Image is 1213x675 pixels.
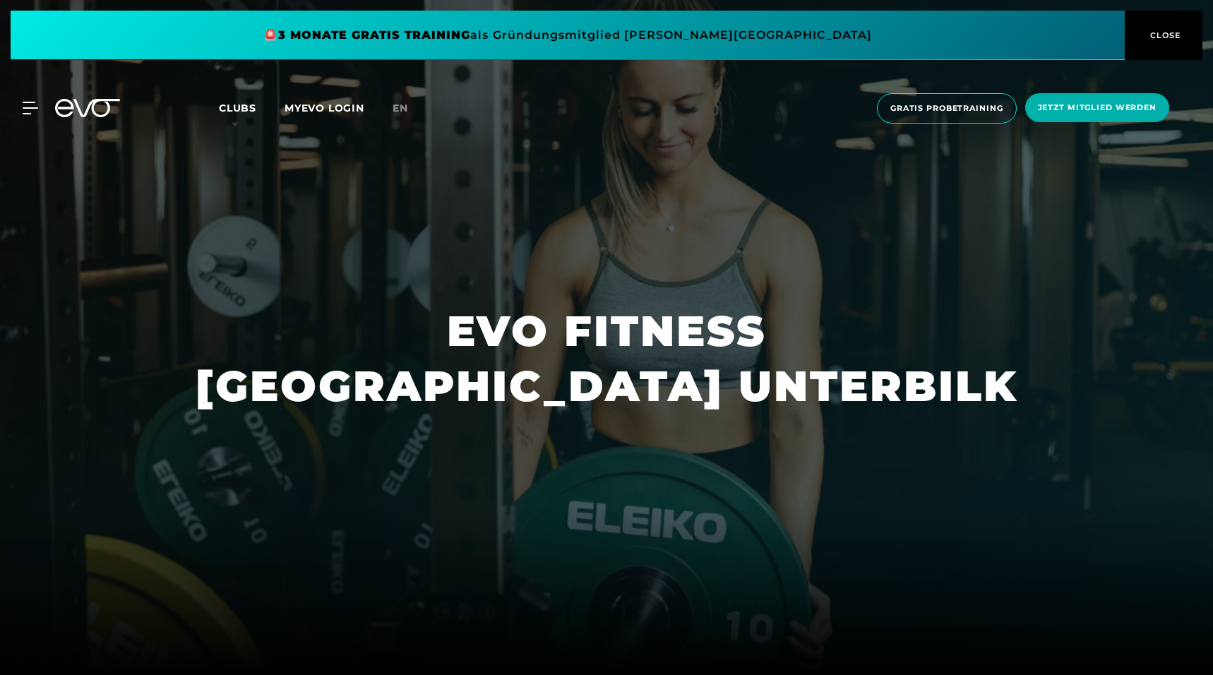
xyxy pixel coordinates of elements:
[1147,29,1181,42] span: CLOSE
[1038,102,1157,114] span: Jetzt Mitglied werden
[285,102,364,114] a: MYEVO LOGIN
[1125,11,1202,60] button: CLOSE
[890,102,1003,114] span: Gratis Probetraining
[219,101,285,114] a: Clubs
[219,102,256,114] span: Clubs
[873,93,1021,124] a: Gratis Probetraining
[196,304,1018,414] h1: EVO FITNESS [GEOGRAPHIC_DATA] UNTERBILK
[393,100,425,117] a: en
[393,102,408,114] span: en
[1021,93,1173,124] a: Jetzt Mitglied werden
